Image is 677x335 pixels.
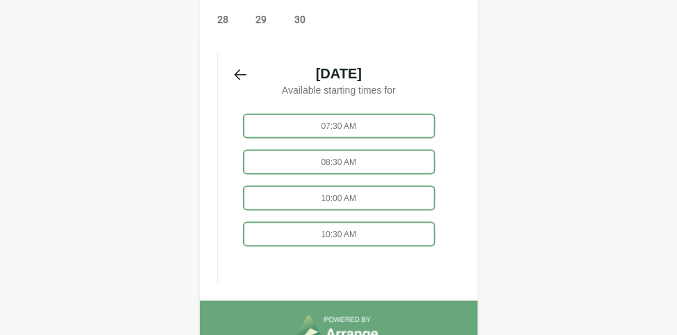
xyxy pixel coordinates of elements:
[232,67,446,80] span: [DATE]
[243,114,435,139] div: 07:30 AM
[213,10,233,29] span: Sunday, September 28, 2025
[243,222,435,247] div: 10:30 AM
[243,150,435,175] div: 08:30 AM
[243,186,435,211] div: 10:00 AM
[290,10,310,29] span: Tuesday, September 30, 2025
[232,80,446,103] p: Available starting times for
[252,10,271,29] span: Monday, September 29, 2025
